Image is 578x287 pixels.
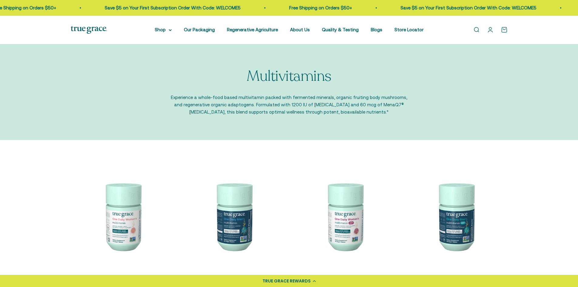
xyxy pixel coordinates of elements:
p: Multivitamins [247,68,331,84]
a: Free Shipping on Orders $50+ [278,5,340,10]
a: Regenerative Agriculture [227,27,278,32]
p: Save $5 on Your First Subscription Order With Code: WELCOME5 [93,4,229,12]
img: One Daily Men's 40+ Multivitamin [404,164,508,268]
img: Daily Multivitamin for Immune Support, Energy, Daily Balance, and Healthy Bone Support* Vitamin A... [293,164,397,268]
a: Store Locator [394,27,424,32]
summary: Shop [155,26,172,33]
a: Quality & Testing [322,27,359,32]
img: One Daily Men's Multivitamin [182,164,286,268]
a: Our Packaging [184,27,215,32]
p: Experience a whole-food based multivitamin packed with fermented minerals, organic fruiting body ... [171,94,407,116]
a: Blogs [371,27,382,32]
p: Save $5 on Your First Subscription Order With Code: WELCOME5 [389,4,525,12]
img: We select ingredients that play a concrete role in true health, and we include them at effective ... [71,164,174,268]
a: About Us [290,27,310,32]
div: TRUE GRACE REWARDS [262,278,311,284]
